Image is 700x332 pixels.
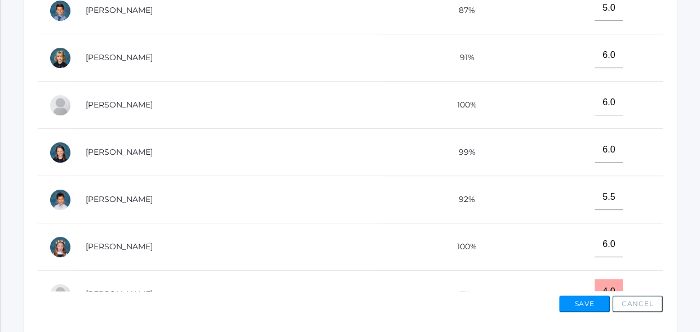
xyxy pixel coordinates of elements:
a: [PERSON_NAME] [86,100,153,110]
td: 71% [379,271,547,318]
div: Marco Diaz [49,189,72,211]
div: Verity DenHartog [49,141,72,164]
a: [PERSON_NAME] [86,52,153,62]
div: Annabelle Edlin [49,236,72,258]
button: Cancel [612,295,663,312]
button: Save [559,295,610,312]
td: 100% [379,223,547,271]
td: 91% [379,34,547,82]
div: Faith Chen [49,94,72,116]
td: 100% [379,82,547,129]
td: 92% [379,176,547,223]
a: [PERSON_NAME] [86,241,153,252]
a: [PERSON_NAME] [86,289,153,299]
div: Kaila Henry [49,283,72,306]
a: [PERSON_NAME] [86,147,153,157]
a: [PERSON_NAME] [86,5,153,15]
a: [PERSON_NAME] [86,194,153,204]
td: 99% [379,129,547,176]
div: Kellie Callaway [49,47,72,69]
